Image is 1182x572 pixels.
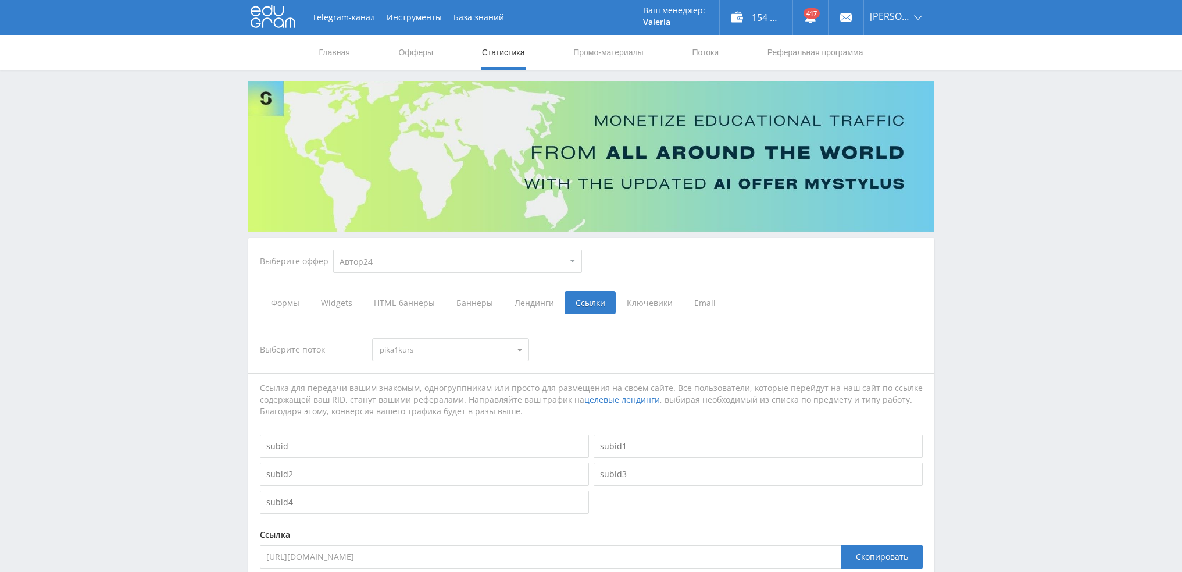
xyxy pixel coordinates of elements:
[260,463,589,486] input: subid2
[572,35,644,70] a: Промо-материалы
[594,435,923,458] input: subid1
[260,291,310,314] span: Формы
[503,291,565,314] span: Лендинги
[445,291,503,314] span: Баннеры
[616,291,683,314] span: Ключевики
[870,12,910,21] span: [PERSON_NAME]
[260,530,923,539] div: Ссылка
[363,291,445,314] span: HTML-баннеры
[398,35,435,70] a: Офферы
[766,35,865,70] a: Реферальная программа
[260,435,589,458] input: subid
[310,291,363,314] span: Widgets
[643,17,705,27] p: Valeria
[260,257,333,266] div: Выберите оффер
[841,545,923,569] div: Скопировать
[683,291,727,314] span: Email
[565,291,616,314] span: Ссылки
[643,6,705,15] p: Ваш менеджер:
[248,81,934,232] img: Banner
[594,463,923,486] input: subid3
[481,35,526,70] a: Статистика
[260,382,923,417] div: Ссылка для передачи вашим знакомым, одногруппникам или просто для размещения на своем сайте. Все ...
[260,338,361,361] div: Выберите поток
[318,35,351,70] a: Главная
[260,491,589,514] input: subid4
[584,394,660,405] a: целевые лендинги
[691,35,720,70] a: Потоки
[380,339,511,361] span: pika1kurs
